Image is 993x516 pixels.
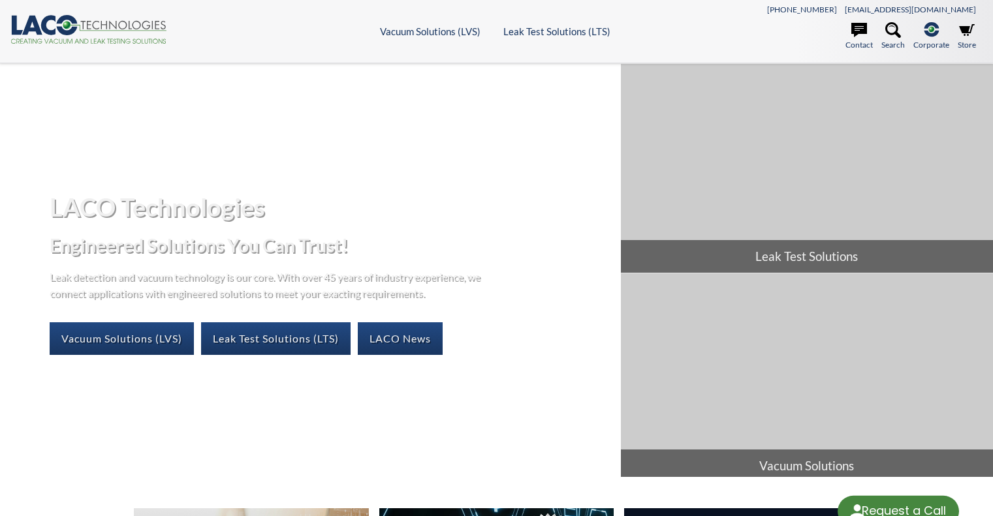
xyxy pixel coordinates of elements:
[201,322,351,355] a: Leak Test Solutions (LTS)
[503,25,610,37] a: Leak Test Solutions (LTS)
[50,322,194,355] a: Vacuum Solutions (LVS)
[358,322,443,355] a: LACO News
[958,22,976,51] a: Store
[621,240,993,273] span: Leak Test Solutions
[621,273,993,482] a: Vacuum Solutions
[380,25,481,37] a: Vacuum Solutions (LVS)
[881,22,905,51] a: Search
[845,5,976,14] a: [EMAIL_ADDRESS][DOMAIN_NAME]
[50,268,487,301] p: Leak detection and vacuum technology is our core. With over 45 years of industry experience, we c...
[621,64,993,273] a: Leak Test Solutions
[845,22,873,51] a: Contact
[767,5,837,14] a: [PHONE_NUMBER]
[50,234,610,258] h2: Engineered Solutions You Can Trust!
[913,38,949,51] span: Corporate
[621,449,993,482] span: Vacuum Solutions
[50,191,610,223] h1: LACO Technologies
